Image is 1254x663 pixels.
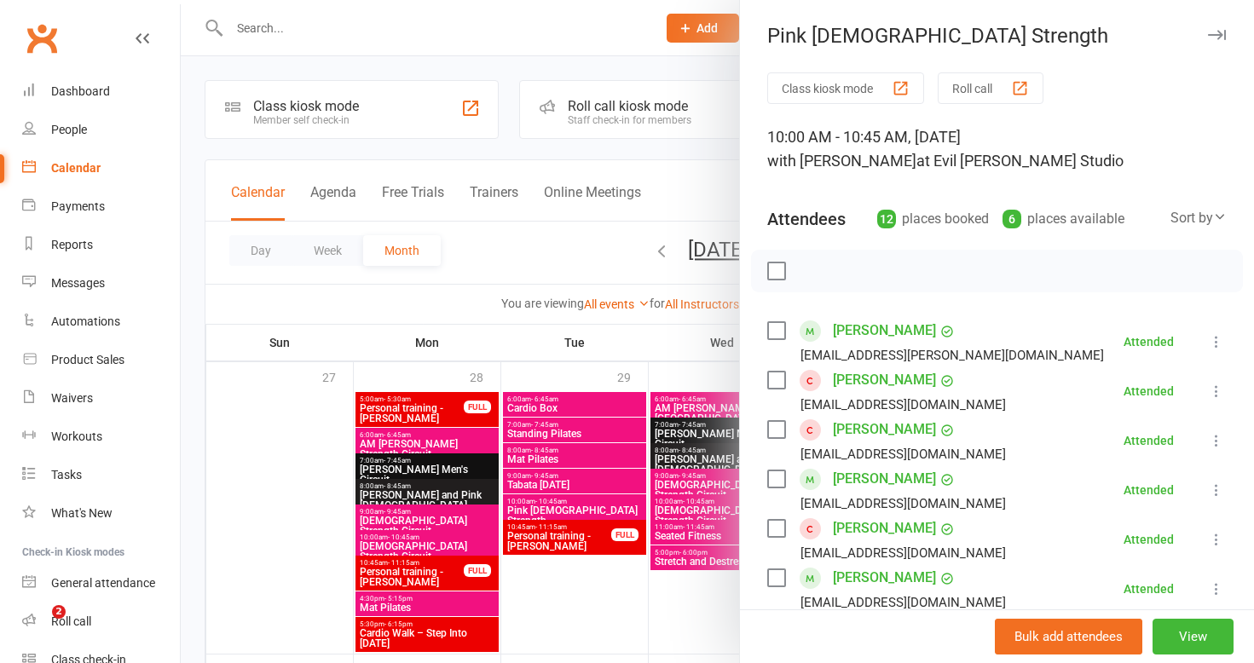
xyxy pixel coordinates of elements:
a: Automations [22,303,180,341]
div: What's New [51,506,113,520]
div: Automations [51,314,120,328]
div: Waivers [51,391,93,405]
div: Attended [1124,583,1174,595]
a: People [22,111,180,149]
div: [EMAIL_ADDRESS][DOMAIN_NAME] [800,542,1006,564]
div: Calendar [51,161,101,175]
span: with [PERSON_NAME] [767,152,916,170]
a: [PERSON_NAME] [833,416,936,443]
a: General attendance kiosk mode [22,564,180,602]
div: 12 [877,210,896,228]
a: Messages [22,264,180,303]
div: [EMAIL_ADDRESS][DOMAIN_NAME] [800,394,1006,416]
div: Product Sales [51,353,124,366]
span: at Evil [PERSON_NAME] Studio [916,152,1124,170]
div: Attended [1124,336,1174,348]
a: Workouts [22,418,180,456]
div: [EMAIL_ADDRESS][DOMAIN_NAME] [800,493,1006,515]
iframe: Intercom live chat [17,605,58,646]
div: General attendance [51,576,155,590]
button: View [1153,619,1234,654]
div: 6 [1003,210,1021,228]
div: Attendees [767,207,846,231]
a: Payments [22,187,180,226]
a: [PERSON_NAME] [833,515,936,542]
div: 10:00 AM - 10:45 AM, [DATE] [767,125,1227,173]
div: Sort by [1170,207,1227,229]
a: [PERSON_NAME] [833,317,936,344]
div: places available [1003,207,1124,231]
a: Reports [22,226,180,264]
a: [PERSON_NAME] [833,366,936,394]
div: [EMAIL_ADDRESS][DOMAIN_NAME] [800,591,1006,614]
a: Clubworx [20,17,63,60]
div: Tasks [51,468,82,481]
button: Bulk add attendees [995,619,1142,654]
a: Product Sales [22,341,180,379]
div: People [51,123,87,136]
a: Dashboard [22,72,180,111]
div: Dashboard [51,84,110,98]
div: Attended [1124,385,1174,397]
div: places booked [877,207,989,231]
a: Roll call [22,602,180,641]
div: Pink [DEMOGRAPHIC_DATA] Strength [740,24,1254,48]
div: Payments [51,199,105,213]
a: Calendar [22,149,180,187]
div: Workouts [51,430,102,443]
a: Waivers [22,379,180,418]
div: [EMAIL_ADDRESS][DOMAIN_NAME] [800,443,1006,465]
div: Attended [1124,484,1174,496]
a: [PERSON_NAME] [833,465,936,493]
span: 2 [52,605,66,619]
a: What's New [22,494,180,533]
a: Tasks [22,456,180,494]
button: Roll call [938,72,1043,104]
div: [EMAIL_ADDRESS][PERSON_NAME][DOMAIN_NAME] [800,344,1104,366]
a: [PERSON_NAME] [833,564,936,591]
div: Attended [1124,435,1174,447]
div: Reports [51,238,93,251]
div: Messages [51,276,105,290]
div: Attended [1124,533,1174,545]
div: Roll call [51,614,91,628]
button: Class kiosk mode [767,72,924,104]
